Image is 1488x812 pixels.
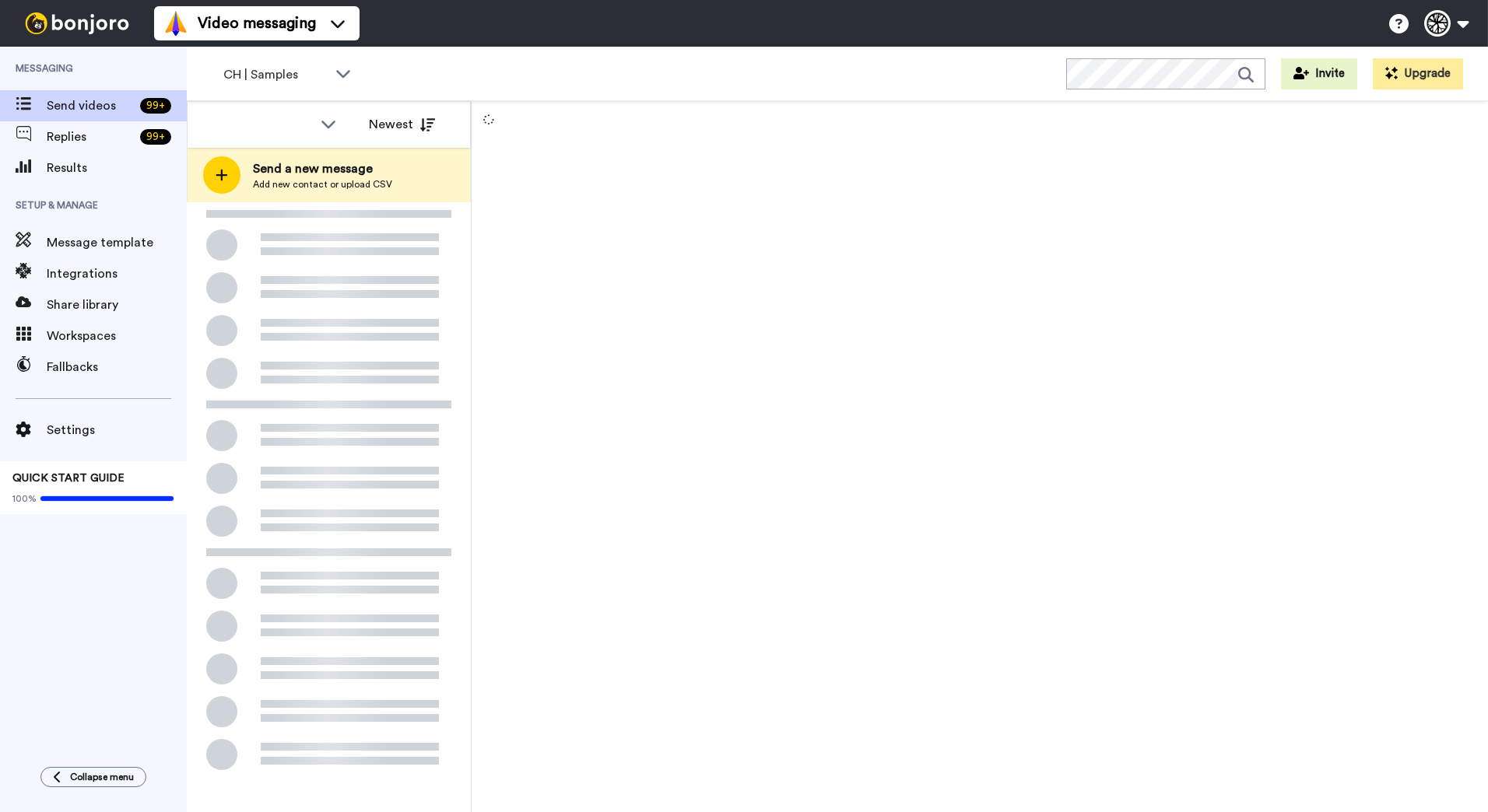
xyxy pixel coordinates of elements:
[47,421,187,439] span: Settings
[47,233,187,252] span: Message template
[70,771,134,783] span: Collapse menu
[1281,58,1357,89] button: Invite
[47,159,187,177] span: Results
[12,473,125,484] span: QUICK START GUIDE
[47,296,187,314] span: Share library
[47,96,134,115] span: Send videos
[198,12,316,34] span: Video messaging
[253,178,392,191] span: Add new contact or upload CSV
[12,492,37,505] span: 100%
[47,264,187,283] span: Integrations
[40,767,146,787] button: Collapse menu
[223,65,328,84] span: CH | Samples
[140,98,171,114] div: 99 +
[357,109,447,140] button: Newest
[19,12,135,34] img: bj-logo-header-white.svg
[163,11,188,36] img: vm-color.svg
[1373,58,1463,89] button: Upgrade
[47,128,134,146] span: Replies
[140,129,171,145] div: 99 +
[253,159,392,178] span: Send a new message
[47,358,187,376] span: Fallbacks
[47,327,187,345] span: Workspaces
